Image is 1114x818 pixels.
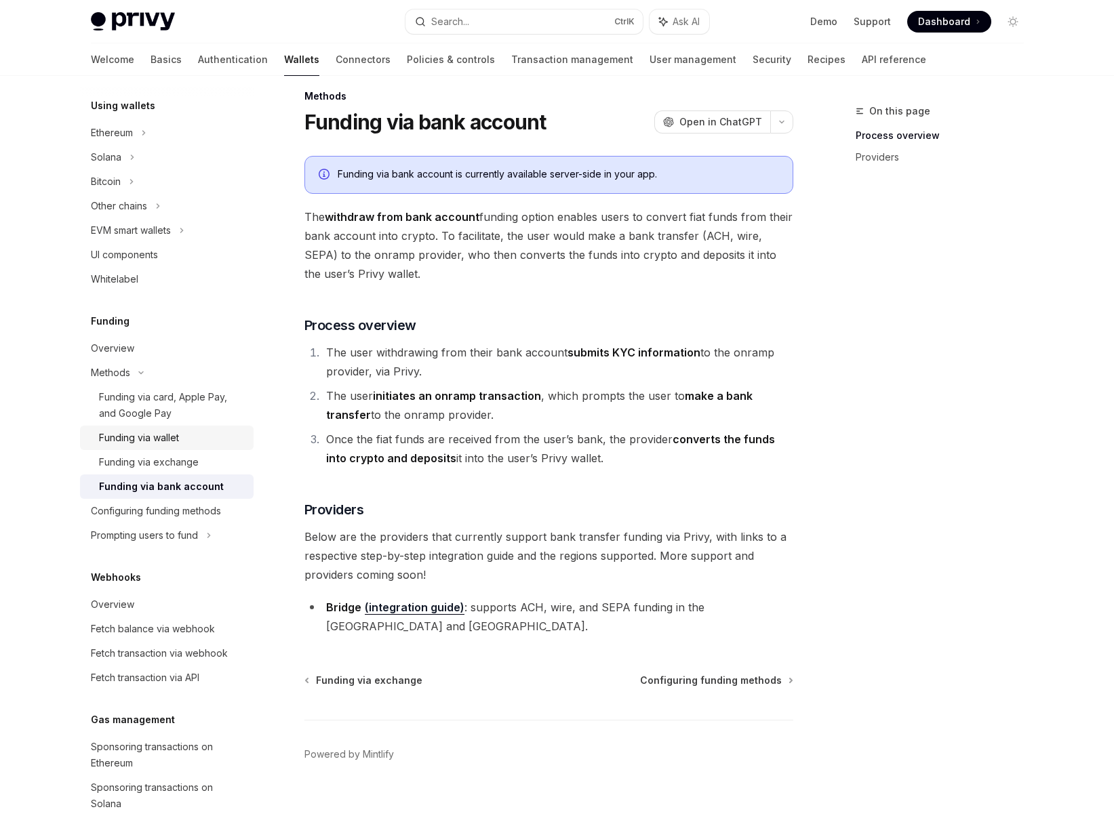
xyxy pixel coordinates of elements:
a: Fetch transaction via API [80,666,254,690]
svg: Info [319,169,332,182]
strong: withdraw from bank account [325,210,479,224]
button: Search...CtrlK [405,9,643,34]
a: Fetch balance via webhook [80,617,254,641]
li: : supports ACH, wire, and SEPA funding in the [GEOGRAPHIC_DATA] and [GEOGRAPHIC_DATA]. [304,598,793,636]
img: light logo [91,12,175,31]
a: Process overview [856,125,1035,146]
a: Configuring funding methods [640,674,792,687]
a: (integration guide) [365,600,464,615]
div: Funding via card, Apple Pay, and Google Pay [99,389,245,422]
button: Ask AI [650,9,709,34]
div: Configuring funding methods [91,503,221,519]
a: Powered by Mintlify [304,748,394,761]
div: Ethereum [91,125,133,141]
a: Demo [810,15,837,28]
a: Wallets [284,43,319,76]
div: Methods [304,89,793,103]
div: Funding via bank account is currently available server-side in your app. [338,167,779,182]
strong: initiates an onramp transaction [373,389,541,403]
div: Overview [91,596,134,613]
div: UI components [91,247,158,263]
span: Below are the providers that currently support bank transfer funding via Privy, with links to a r... [304,527,793,584]
div: Whitelabel [91,271,138,287]
div: Search... [431,14,469,30]
li: Once the fiat funds are received from the user’s bank, the provider it into the user’s Privy wallet. [322,430,793,468]
div: Fetch balance via webhook [91,621,215,637]
span: Configuring funding methods [640,674,782,687]
a: Funding via wallet [80,426,254,450]
div: Bitcoin [91,173,121,190]
a: Fetch transaction via webhook [80,641,254,666]
a: Recipes [808,43,846,76]
a: UI components [80,243,254,267]
div: Sponsoring transactions on Solana [91,779,245,812]
a: Funding via exchange [80,450,254,474]
button: Open in ChatGPT [654,110,770,134]
h5: Webhooks [91,569,141,586]
div: Solana [91,149,121,165]
div: Other chains [91,198,147,214]
a: Welcome [91,43,134,76]
a: Authentication [198,43,268,76]
a: Overview [80,336,254,361]
a: Sponsoring transactions on Ethereum [80,735,254,775]
li: The user withdrawing from their bank account to the onramp provider, via Privy. [322,343,793,381]
span: Dashboard [918,15,970,28]
a: Providers [856,146,1035,168]
a: Basics [151,43,182,76]
span: Providers [304,500,364,519]
a: Configuring funding methods [80,499,254,523]
div: Funding via exchange [99,454,199,470]
a: Security [753,43,791,76]
span: On this page [869,103,930,119]
span: Ctrl K [614,16,635,27]
a: Funding via exchange [306,674,422,687]
strong: submits KYC information [568,346,700,359]
h5: Gas management [91,712,175,728]
a: Overview [80,592,254,617]
li: The user , which prompts the user to to the onramp provider. [322,386,793,424]
a: Connectors [336,43,391,76]
div: EVM smart wallets [91,222,171,239]
div: Fetch transaction via webhook [91,645,228,661]
h5: Funding [91,313,130,329]
a: Funding via card, Apple Pay, and Google Pay [80,385,254,426]
div: Sponsoring transactions on Ethereum [91,739,245,771]
h1: Funding via bank account [304,110,546,134]
a: Transaction management [511,43,633,76]
div: Funding via bank account [99,478,224,495]
div: Methods [91,365,130,381]
h5: Using wallets [91,98,155,114]
span: Process overview [304,316,416,335]
div: Fetch transaction via API [91,670,199,686]
a: Funding via bank account [80,474,254,499]
span: Ask AI [673,15,700,28]
a: Sponsoring transactions on Solana [80,775,254,816]
a: User management [650,43,736,76]
div: Overview [91,340,134,356]
span: Open in ChatGPT [679,115,762,129]
div: Funding via wallet [99,430,179,446]
a: Policies & controls [407,43,495,76]
span: Funding via exchange [316,674,422,687]
strong: Bridge [326,600,361,614]
a: Support [854,15,891,28]
button: Toggle dark mode [1002,11,1024,33]
a: Whitelabel [80,267,254,291]
a: API reference [862,43,926,76]
span: The funding option enables users to convert fiat funds from their bank account into crypto. To fa... [304,207,793,283]
a: Dashboard [907,11,991,33]
div: Prompting users to fund [91,527,198,544]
